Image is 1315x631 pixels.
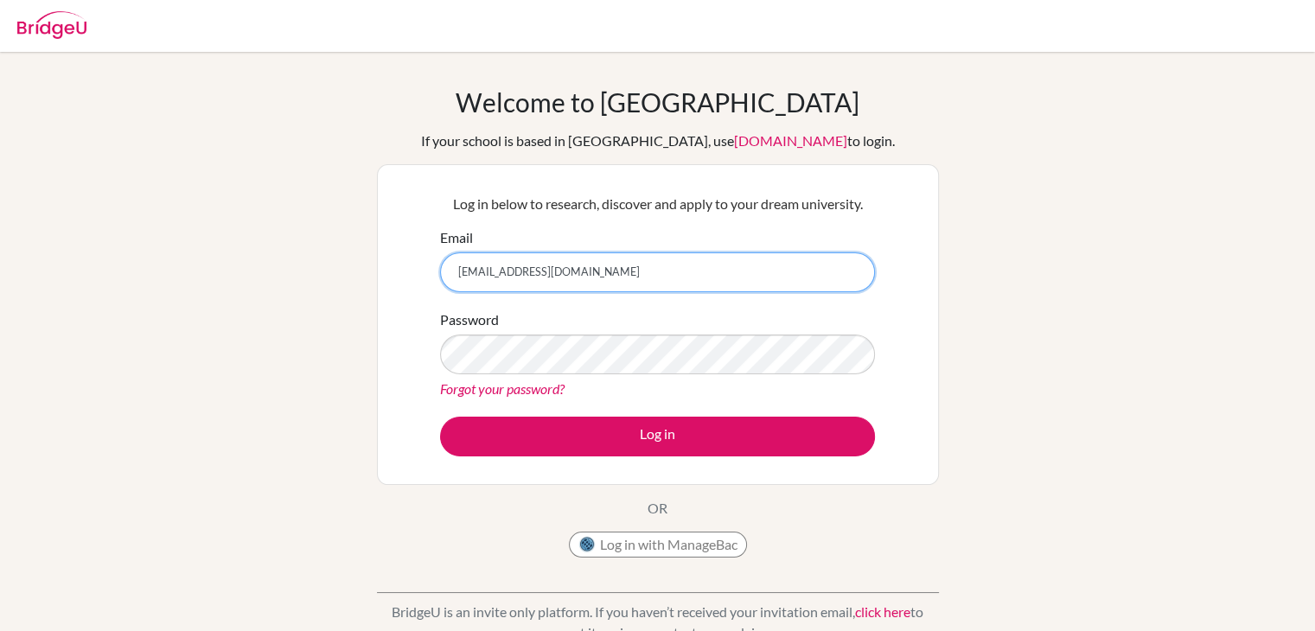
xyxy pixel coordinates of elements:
[456,86,859,118] h1: Welcome to [GEOGRAPHIC_DATA]
[855,603,910,620] a: click here
[648,498,667,519] p: OR
[440,194,875,214] p: Log in below to research, discover and apply to your dream university.
[440,227,473,248] label: Email
[569,532,747,558] button: Log in with ManageBac
[440,380,565,397] a: Forgot your password?
[440,417,875,456] button: Log in
[17,11,86,39] img: Bridge-U
[440,309,499,330] label: Password
[421,131,895,151] div: If your school is based in [GEOGRAPHIC_DATA], use to login.
[734,132,847,149] a: [DOMAIN_NAME]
